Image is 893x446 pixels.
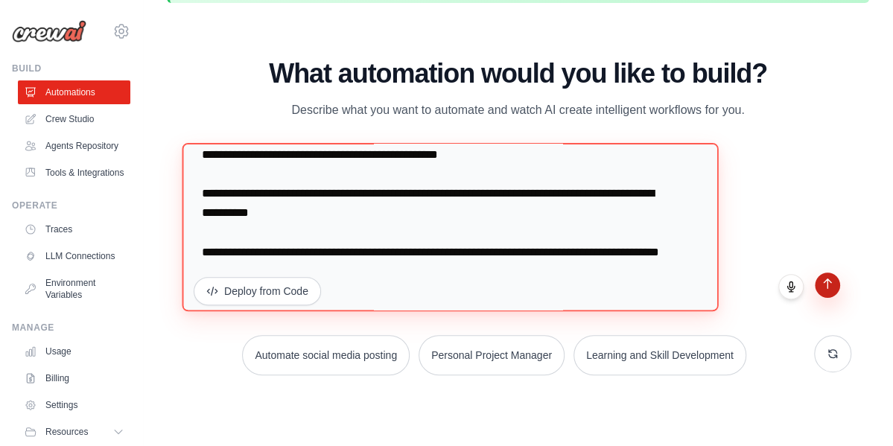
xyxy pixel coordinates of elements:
iframe: Chat Widget [819,375,893,446]
a: Usage [18,340,130,363]
div: Manage [12,322,130,334]
a: Settings [18,393,130,417]
a: Agents Repository [18,134,130,158]
div: Build [12,63,130,74]
div: Operate [12,200,130,211]
a: Traces [18,217,130,241]
button: Resources [18,420,130,444]
img: Logo [12,20,86,42]
a: Billing [18,366,130,390]
a: LLM Connections [18,244,130,268]
a: Tools & Integrations [18,161,130,185]
button: Learning and Skill Development [573,335,746,375]
a: Crew Studio [18,107,130,131]
button: Automate social media posting [242,335,410,375]
span: Resources [45,426,88,438]
button: Personal Project Manager [419,335,565,375]
a: Automations [18,80,130,104]
p: Describe what you want to automate and watch AI create intelligent workflows for you. [268,101,769,120]
button: Deploy from Code [194,277,321,305]
a: Environment Variables [18,271,130,307]
h1: What automation would you like to build? [185,59,851,89]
